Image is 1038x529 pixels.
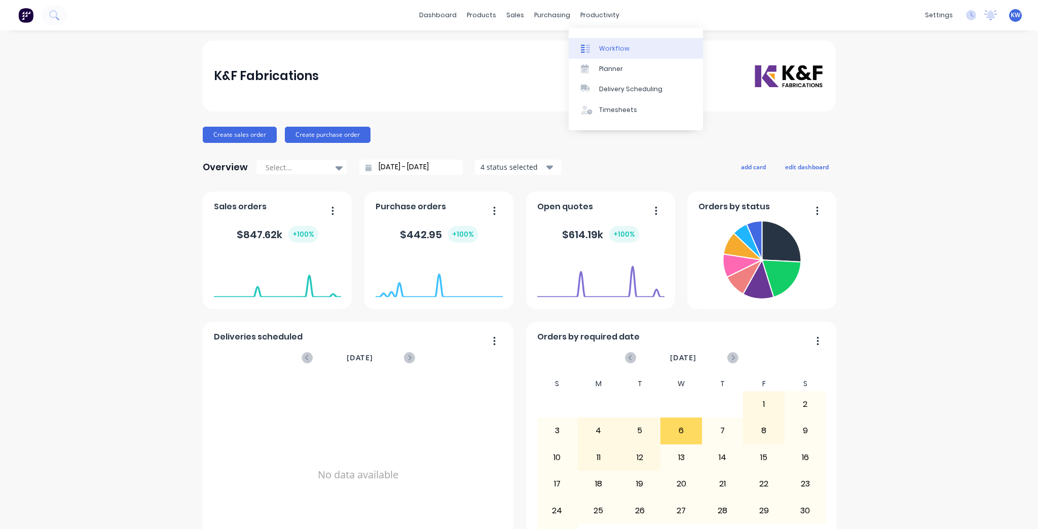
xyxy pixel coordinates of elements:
[785,376,826,391] div: S
[237,226,318,243] div: $ 847.62k
[778,160,835,173] button: edit dashboard
[599,105,637,115] div: Timesheets
[462,8,501,23] div: products
[414,8,462,23] a: dashboard
[529,8,575,23] div: purchasing
[744,392,784,417] div: 1
[203,157,248,177] div: Overview
[285,127,370,143] button: Create purchase order
[578,498,619,523] div: 25
[661,445,701,470] div: 13
[400,226,478,243] div: $ 442.95
[475,160,561,175] button: 4 status selected
[785,392,826,417] div: 2
[702,376,744,391] div: T
[920,8,958,23] div: settings
[698,201,770,213] span: Orders by status
[743,376,785,391] div: F
[214,201,267,213] span: Sales orders
[569,100,703,120] a: Timesheets
[480,162,544,172] div: 4 status selected
[347,352,373,363] span: [DATE]
[620,471,660,497] div: 19
[620,418,660,443] div: 5
[562,226,639,243] div: $ 614.19k
[734,160,772,173] button: add card
[569,59,703,79] a: Planner
[620,498,660,523] div: 26
[569,79,703,99] a: Delivery Scheduling
[785,418,826,443] div: 9
[214,66,319,86] div: K&F Fabrications
[214,331,303,343] span: Deliveries scheduled
[537,498,578,523] div: 24
[599,64,623,73] div: Planner
[578,471,619,497] div: 18
[578,445,619,470] div: 11
[537,418,578,443] div: 3
[670,352,696,363] span: [DATE]
[578,376,619,391] div: M
[609,226,639,243] div: + 100 %
[537,201,593,213] span: Open quotes
[744,445,784,470] div: 15
[744,471,784,497] div: 22
[660,376,702,391] div: W
[288,226,318,243] div: + 100 %
[376,201,446,213] span: Purchase orders
[702,418,743,443] div: 7
[501,8,529,23] div: sales
[578,418,619,443] div: 4
[599,85,662,94] div: Delivery Scheduling
[537,331,640,343] span: Orders by required date
[575,8,624,23] div: productivity
[661,418,701,443] div: 6
[661,498,701,523] div: 27
[702,445,743,470] div: 14
[599,44,629,53] div: Workflow
[785,498,826,523] div: 30
[753,64,824,89] img: K&F Fabrications
[702,498,743,523] div: 28
[744,498,784,523] div: 29
[203,127,277,143] button: Create sales order
[569,38,703,58] a: Workflow
[744,418,784,443] div: 8
[785,445,826,470] div: 16
[537,471,578,497] div: 17
[1011,11,1020,20] span: KW
[537,376,578,391] div: S
[661,471,701,497] div: 20
[785,471,826,497] div: 23
[537,445,578,470] div: 10
[620,445,660,470] div: 12
[619,376,661,391] div: T
[448,226,478,243] div: + 100 %
[702,471,743,497] div: 21
[18,8,33,23] img: Factory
